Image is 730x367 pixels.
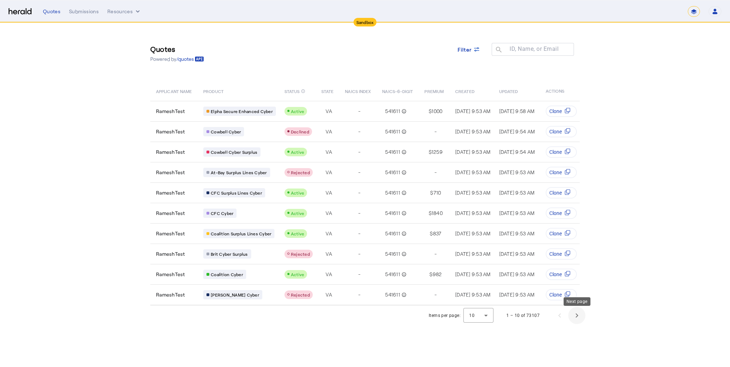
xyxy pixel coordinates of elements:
[432,108,442,115] span: 1000
[549,250,562,258] span: Clone
[321,87,334,94] span: STATE
[211,108,273,114] span: Elpha Secure Enhanced Cyber
[546,269,577,280] button: Clone
[429,108,432,115] span: $
[429,312,461,319] div: Items per page:
[549,108,562,115] span: Clone
[549,271,562,278] span: Clone
[546,228,577,239] button: Clone
[156,271,185,278] span: RameshTest
[43,8,60,15] div: Quotes
[291,170,310,175] span: Rejected
[358,250,360,258] span: -
[326,169,332,176] span: VA
[385,148,400,156] span: 541611
[549,148,562,156] span: Clone
[385,128,400,135] span: 541611
[326,210,332,217] span: VA
[358,230,360,237] span: -
[499,149,535,155] span: [DATE] 9:54 AM
[382,87,413,94] span: NAICS-6-DIGIT
[499,169,535,175] span: [DATE] 9:53 AM
[424,87,444,94] span: PREMIUM
[354,18,377,26] div: Sandbox
[546,126,577,137] button: Clone
[492,46,504,55] mat-icon: search
[358,271,360,278] span: -
[455,128,491,134] span: [DATE] 9:53 AM
[455,292,491,298] span: [DATE] 9:53 AM
[455,149,491,155] span: [DATE] 9:53 AM
[385,250,400,258] span: 541611
[434,169,437,176] span: -
[156,128,185,135] span: RameshTest
[546,207,577,219] button: Clone
[156,148,185,156] span: RameshTest
[326,291,332,298] span: VA
[429,148,432,156] span: $
[499,128,535,134] span: [DATE] 9:54 AM
[432,210,443,217] span: 1840
[546,248,577,260] button: Clone
[358,148,360,156] span: -
[301,87,305,95] mat-icon: info_outline
[499,210,535,216] span: [DATE] 9:53 AM
[291,211,305,216] span: Active
[455,108,491,114] span: [DATE] 9:53 AM
[400,271,407,278] mat-icon: info_outline
[400,169,407,176] mat-icon: info_outline
[326,108,332,115] span: VA
[385,169,400,176] span: 541611
[326,230,332,237] span: VA
[150,44,204,54] h3: Quotes
[549,169,562,176] span: Clone
[455,87,474,94] span: CREATED
[499,271,535,277] span: [DATE] 9:53 AM
[433,271,442,278] span: 982
[156,250,185,258] span: RameshTest
[400,128,407,135] mat-icon: info_outline
[400,291,407,298] mat-icon: info_outline
[176,55,204,63] a: /quotes
[385,271,400,278] span: 541611
[434,250,437,258] span: -
[326,271,332,278] span: VA
[326,128,332,135] span: VA
[291,150,305,155] span: Active
[499,108,535,114] span: [DATE] 9:58 AM
[499,292,535,298] span: [DATE] 9:53 AM
[385,291,400,298] span: 541611
[549,210,562,217] span: Clone
[156,210,185,217] span: RameshTest
[546,146,577,158] button: Clone
[211,170,267,175] span: At-Bay Surplus Lines Cyber
[429,210,432,217] span: $
[400,230,407,237] mat-icon: info_outline
[156,169,185,176] span: RameshTest
[434,291,437,298] span: -
[9,8,31,15] img: Herald Logo
[458,46,472,53] span: Filter
[156,189,185,196] span: RameshTest
[107,8,141,15] button: Resources dropdown menu
[434,128,437,135] span: -
[291,231,305,236] span: Active
[546,167,577,178] button: Clone
[499,230,535,236] span: [DATE] 9:53 AM
[291,251,310,256] span: Rejected
[549,128,562,135] span: Clone
[499,190,535,196] span: [DATE] 9:53 AM
[546,289,577,300] button: Clone
[540,81,580,101] th: ACTIONS
[291,292,310,297] span: Rejected
[455,230,491,236] span: [DATE] 9:53 AM
[452,43,486,56] button: Filter
[430,230,433,237] span: $
[385,108,400,115] span: 541611
[400,250,407,258] mat-icon: info_outline
[211,190,262,196] span: CFC Surplus Lines Cyber
[326,250,332,258] span: VA
[291,129,309,134] span: Declined
[564,297,590,306] div: Next page
[345,87,371,94] span: NAICS INDEX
